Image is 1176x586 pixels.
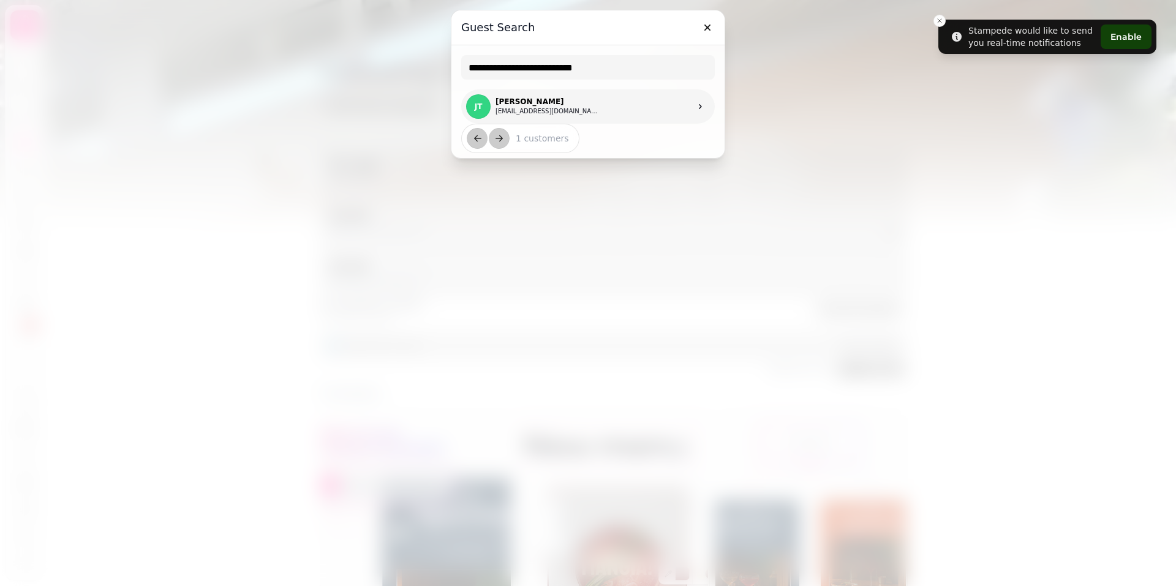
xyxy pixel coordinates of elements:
button: back [467,128,488,149]
button: [EMAIL_ADDRESS][DOMAIN_NAME] [496,107,600,116]
h3: Guest Search [461,20,715,35]
p: [PERSON_NAME] [496,97,600,107]
button: next [489,128,510,149]
a: J TJT[PERSON_NAME][EMAIL_ADDRESS][DOMAIN_NAME] [461,89,715,124]
p: 1 customers [506,132,569,145]
span: JT [475,102,483,111]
